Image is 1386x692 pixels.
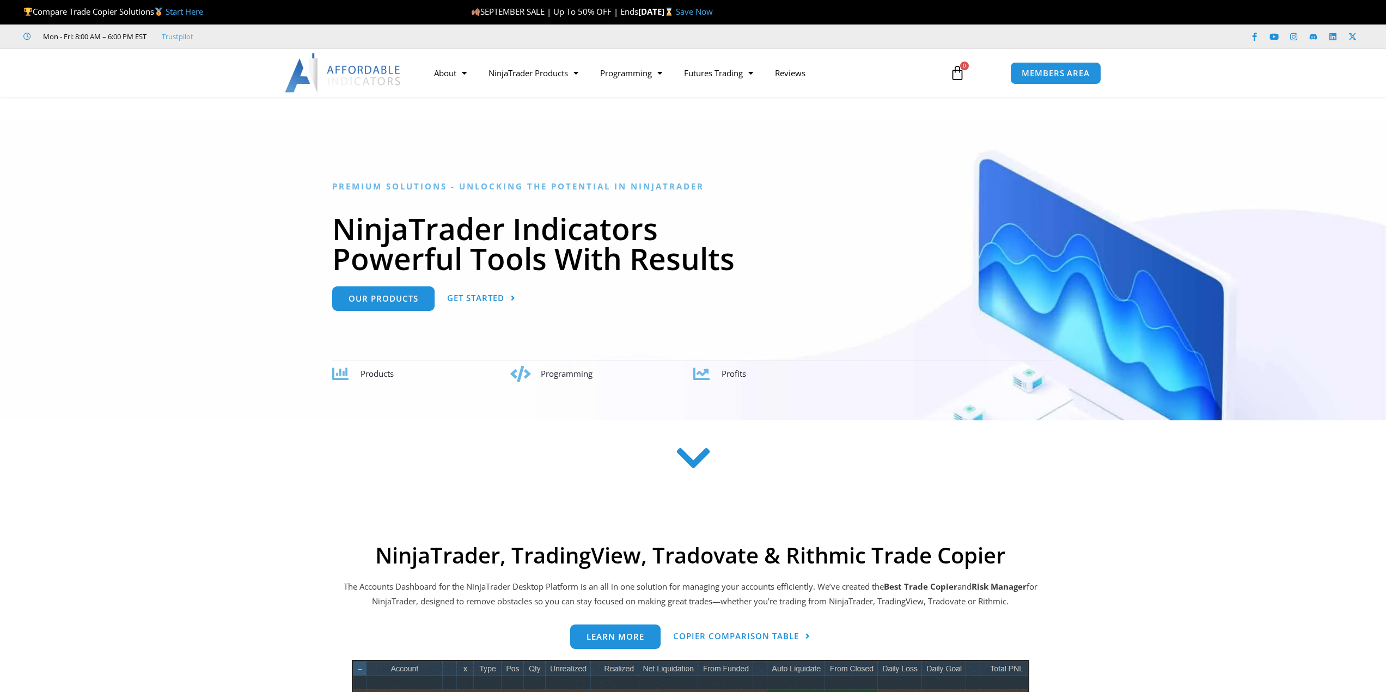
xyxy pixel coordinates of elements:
[478,60,589,85] a: NinjaTrader Products
[589,60,673,85] a: Programming
[471,6,638,17] span: SEPTEMBER SALE | Up To 50% OFF | Ends
[472,8,480,16] img: 🍂
[1010,62,1101,84] a: MEMBERS AREA
[673,632,799,640] span: Copier Comparison Table
[285,53,402,93] img: LogoAI | Affordable Indicators – NinjaTrader
[638,6,676,17] strong: [DATE]
[933,57,981,89] a: 0
[764,60,816,85] a: Reviews
[332,181,1054,192] h6: Premium Solutions - Unlocking the Potential in NinjaTrader
[23,6,203,17] span: Compare Trade Copier Solutions
[166,6,203,17] a: Start Here
[423,60,937,85] nav: Menu
[960,62,969,70] span: 0
[587,633,644,641] span: Learn more
[673,60,764,85] a: Futures Trading
[342,579,1039,610] p: The Accounts Dashboard for the NinjaTrader Desktop Platform is an all in one solution for managin...
[665,8,673,16] img: ⌛
[722,368,746,379] span: Profits
[570,624,661,649] a: Learn more
[332,286,435,311] a: Our Products
[447,286,516,311] a: Get Started
[884,581,957,592] b: Best Trade Copier
[541,368,593,379] span: Programming
[676,6,713,17] a: Save Now
[342,542,1039,568] h2: NinjaTrader, TradingView, Tradovate & Rithmic Trade Copier
[155,8,163,16] img: 🥇
[673,624,810,649] a: Copier Comparison Table
[40,30,146,43] span: Mon - Fri: 8:00 AM – 6:00 PM EST
[361,368,394,379] span: Products
[332,213,1054,273] h1: NinjaTrader Indicators Powerful Tools With Results
[162,30,193,43] a: Trustpilot
[423,60,478,85] a: About
[447,294,504,302] span: Get Started
[1022,69,1090,77] span: MEMBERS AREA
[24,8,32,16] img: 🏆
[349,295,418,303] span: Our Products
[972,581,1027,592] strong: Risk Manager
